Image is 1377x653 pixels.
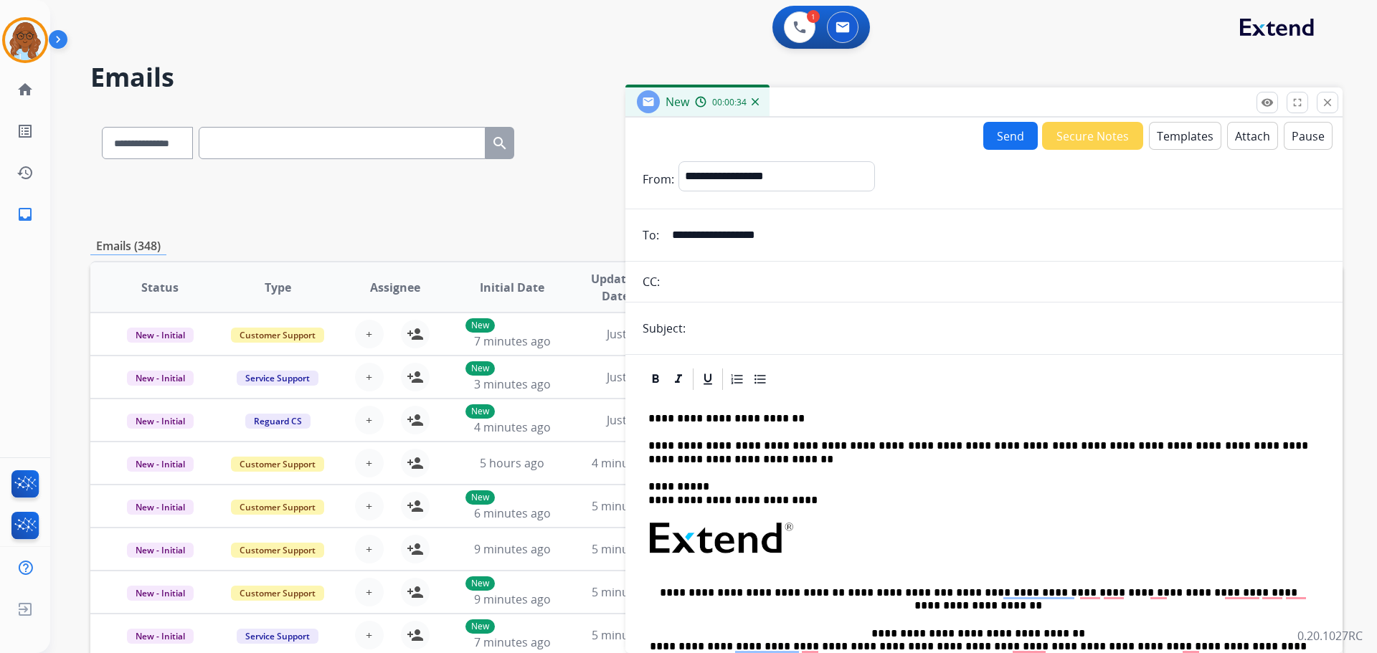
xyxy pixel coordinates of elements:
[16,164,34,181] mat-icon: history
[355,449,384,477] button: +
[407,497,424,515] mat-icon: person_add
[407,454,424,472] mat-icon: person_add
[355,363,384,391] button: +
[366,626,372,644] span: +
[668,368,689,390] div: Italic
[237,629,318,644] span: Service Support
[355,621,384,649] button: +
[370,279,420,296] span: Assignee
[465,318,495,333] p: New
[474,591,551,607] span: 9 minutes ago
[16,81,34,98] mat-icon: home
[592,541,668,557] span: 5 minutes ago
[607,369,653,385] span: Just now
[90,63,1343,92] h2: Emails
[231,543,324,558] span: Customer Support
[480,279,544,296] span: Initial Date
[645,368,666,390] div: Bold
[355,535,384,563] button: +
[366,411,372,429] span: +
[355,320,384,348] button: +
[366,454,372,472] span: +
[1227,122,1278,150] button: Attach
[407,411,424,429] mat-icon: person_add
[127,328,194,343] span: New - Initial
[231,500,324,515] span: Customer Support
[407,583,424,601] mat-icon: person_add
[643,320,686,337] p: Subject:
[355,492,384,520] button: +
[127,457,194,472] span: New - Initial
[1284,122,1333,150] button: Pause
[983,122,1038,150] button: Send
[1261,96,1274,109] mat-icon: remove_red_eye
[407,540,424,558] mat-icon: person_add
[749,368,771,390] div: Bullet List
[1297,627,1363,644] p: 0.20.1027RC
[407,325,424,343] mat-icon: person_add
[5,20,45,60] img: avatar
[592,455,668,471] span: 4 minutes ago
[355,578,384,606] button: +
[366,540,372,558] span: +
[607,326,653,342] span: Just now
[474,333,551,349] span: 7 minutes ago
[583,270,648,305] span: Updated Date
[697,368,719,390] div: Underline
[727,368,748,390] div: Ordered List
[366,368,372,386] span: +
[231,328,324,343] span: Customer Support
[465,576,495,591] p: New
[480,455,544,471] span: 5 hours ago
[643,227,659,244] p: To:
[127,414,194,429] span: New - Initial
[491,135,508,152] mat-icon: search
[16,206,34,223] mat-icon: inbox
[265,279,291,296] span: Type
[465,490,495,505] p: New
[592,498,668,514] span: 5 minutes ago
[474,505,551,521] span: 6 minutes ago
[474,419,551,435] span: 4 minutes ago
[465,619,495,634] p: New
[474,634,551,650] span: 7 minutes ago
[643,273,660,290] p: CC:
[1149,122,1221,150] button: Templates
[807,10,820,23] div: 1
[1321,96,1334,109] mat-icon: close
[127,543,194,558] span: New - Initial
[474,541,551,557] span: 9 minutes ago
[712,97,747,108] span: 00:00:34
[141,279,179,296] span: Status
[1291,96,1304,109] mat-icon: fullscreen
[592,584,668,600] span: 5 minutes ago
[366,583,372,601] span: +
[366,325,372,343] span: +
[474,376,551,392] span: 3 minutes ago
[607,412,653,428] span: Just now
[127,586,194,601] span: New - Initial
[127,500,194,515] span: New - Initial
[127,629,194,644] span: New - Initial
[407,626,424,644] mat-icon: person_add
[16,123,34,140] mat-icon: list_alt
[465,404,495,419] p: New
[366,497,372,515] span: +
[592,627,668,643] span: 5 minutes ago
[231,586,324,601] span: Customer Support
[231,457,324,472] span: Customer Support
[245,414,311,429] span: Reguard CS
[666,94,689,110] span: New
[1042,122,1143,150] button: Secure Notes
[407,368,424,386] mat-icon: person_add
[127,371,194,386] span: New - Initial
[465,361,495,376] p: New
[237,371,318,386] span: Service Support
[355,406,384,434] button: +
[90,237,166,255] p: Emails (348)
[643,171,674,188] p: From:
